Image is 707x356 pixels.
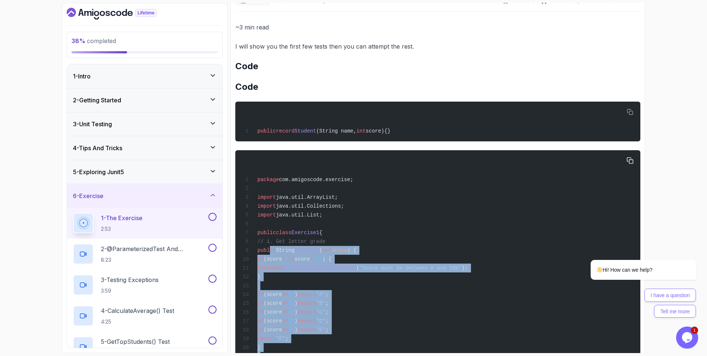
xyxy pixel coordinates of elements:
[316,300,326,306] span: "B"
[295,318,298,324] span: )
[326,318,328,324] span: ;
[264,327,282,333] span: (score
[257,194,276,200] span: import
[257,247,276,253] span: public
[257,239,326,244] span: // 1. Get letter grade
[264,292,282,297] span: (score
[101,225,143,233] p: 2:53
[101,275,159,284] p: 3 - Testing Exceptions
[235,60,640,72] h2: Code
[276,212,322,218] span: java.util.List;
[257,128,276,134] span: public
[73,191,103,200] h3: 6 - Exercise
[326,292,328,297] span: ;
[332,247,347,253] span: score
[322,256,331,262] span: ) {
[276,128,294,134] span: record
[235,81,640,93] h2: Code
[257,203,276,209] span: import
[310,256,313,262] span: >
[257,318,264,324] span: if
[279,177,353,183] span: com.amigoscode.exercise;
[73,213,217,233] button: 1-The Exercise2:53
[257,292,264,297] span: if
[316,309,326,315] span: "C"
[276,336,285,342] span: "F"
[282,292,288,297] span: >=
[285,336,288,342] span: ;
[298,292,316,297] span: return
[291,230,319,236] span: Exercise1
[101,306,174,315] p: 4 - calculateAverage() Test
[67,112,222,136] button: 3-Unit Testing
[298,300,316,306] span: return
[257,336,276,342] span: return
[67,160,222,184] button: 5-Exploring Junit5
[319,230,322,236] span: {
[316,318,326,324] span: "D"
[282,318,288,324] span: >=
[73,96,121,105] h3: 2 - Getting Started
[326,300,328,306] span: ;
[264,300,282,306] span: (score
[257,265,273,271] span: throw
[257,300,264,306] span: if
[264,256,282,262] span: (score
[288,327,295,333] span: 50
[316,292,326,297] span: "A"
[282,309,288,315] span: >=
[285,256,288,262] span: 0
[257,230,276,236] span: public
[101,214,143,222] p: 1 - The Exercise
[101,318,174,325] p: 4:25
[101,337,170,346] p: 5 - getTopStudents() Test
[295,256,310,262] span: score
[359,265,461,271] span: "Score must be between 0 and 100"
[298,318,316,324] span: return
[316,327,326,333] span: "E"
[73,244,217,264] button: 2-@ParameterizedTest and @CsvSource8:23
[71,37,85,45] span: 38 %
[264,309,282,315] span: (score
[73,144,122,152] h3: 4 - Tips And Tricks
[276,230,291,236] span: class
[257,345,260,350] span: }
[567,170,700,323] iframe: chat widget
[462,265,468,271] span: );
[235,22,640,32] p: ~3 min read
[276,194,338,200] span: java.util.ArrayList;
[67,64,222,88] button: 1-Intro
[295,292,298,297] span: )
[67,88,222,112] button: 2-Getting Started
[319,247,322,253] span: (
[288,318,295,324] span: 60
[282,327,288,333] span: >=
[298,327,316,333] span: return
[67,184,222,208] button: 6-Exercise
[257,309,264,315] span: if
[298,309,316,315] span: return
[295,309,298,315] span: )
[347,247,356,253] span: ) {
[295,128,316,134] span: Student
[282,265,356,271] span: IllegalArgumentException
[73,120,112,128] h3: 3 - Unit Testing
[257,274,260,280] span: }
[326,327,328,333] span: ;
[257,212,276,218] span: import
[356,128,366,134] span: int
[276,203,344,209] span: java.util.Collections;
[282,300,288,306] span: >=
[295,327,298,333] span: )
[101,256,207,264] p: 8:23
[313,256,322,262] span: 100
[73,72,91,81] h3: 1 - Intro
[264,318,282,324] span: (score
[356,265,359,271] span: (
[326,309,328,315] span: ;
[288,256,295,262] span: ||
